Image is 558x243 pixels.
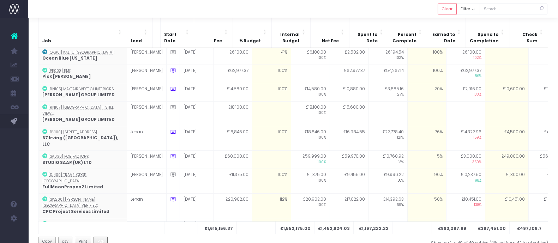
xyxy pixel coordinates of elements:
[48,50,114,55] abbr: [OK901] Kali u AR
[372,202,404,208] span: 69%
[291,169,330,194] td: £11,375.00
[330,101,368,126] td: £15,600.00
[372,55,404,61] span: 102%
[446,126,485,151] td: £14,322.96
[239,38,261,44] span: % Budget
[466,16,509,48] th: Spend to Completion: Activate to sort: Activate to sort: Activate to sort: Activate to sort: Acti...
[213,169,252,194] td: £11,375.00
[38,101,127,126] td: :
[127,46,166,65] td: [PERSON_NAME]
[213,101,252,126] td: £18,100.00
[407,126,446,151] td: 76%
[131,38,142,44] span: Lead
[368,151,407,169] td: £10,760.92
[480,4,547,14] input: Search...
[42,105,114,116] abbr: [RN107] Kwasen Village - Still Views
[446,83,485,101] td: £2,916.00
[407,65,446,83] td: 100%
[272,16,311,48] th: Internal Budget: Activate to sort: Activate to sort: Activate to sort: Activate to sort: Activate...
[38,218,127,243] td: :
[127,169,166,194] td: [PERSON_NAME]
[161,16,194,48] th: Start Date: Activate to sort: Activate to sort: Activate to sort: Activate to sort: Activate to s...
[485,126,528,151] td: £4,500.00
[38,151,127,169] td: :
[392,32,416,44] span: Percent Complete
[485,169,528,194] td: £1,300.00
[295,110,326,116] span: 100%
[48,86,114,92] abbr: [RN105] Mayfair West C1 Interiors
[322,38,338,44] span: Net Fee
[295,178,326,183] span: 100%
[372,160,404,165] span: 18%
[9,229,19,239] img: images/default_profile_image.png
[252,83,291,101] td: 100%
[295,135,326,140] span: 100%
[330,126,368,151] td: £16,984.55
[372,92,404,97] span: 27%
[252,169,291,194] td: 100%
[127,126,166,151] td: Jenan
[127,65,166,83] td: [PERSON_NAME]
[213,126,252,151] td: £18,846.00
[127,218,166,243] td: Jenan
[330,218,368,243] td: £30,000.00
[38,83,127,101] td: :
[427,16,466,48] th: Earned to Date: Activate to sort: Activate to sort: Activate to sort: Activate to sort: Activate ...
[295,160,326,165] span: 100%
[180,151,213,169] td: [DATE]
[450,55,481,61] span: 102%
[213,151,252,169] td: £60,000.00
[353,32,377,44] span: Spent to Date
[330,46,368,65] td: £2,502.00
[42,221,109,233] abbr: [SW201] Fleming Centre Illustrative
[407,83,446,101] td: 20%
[42,184,103,190] strong: FullMoonPropco2 Limited
[180,65,213,83] td: [DATE]
[180,101,213,126] td: [DATE]
[311,16,349,48] th: Net Fee: Activate to sort: Activate to sort: Activate to sort: Activate to sort: Activate to sort...
[470,222,509,234] th: £397,451.00
[127,151,166,169] td: [PERSON_NAME]
[291,126,330,151] td: £18,846.00
[485,83,528,101] td: £10,600.00
[127,193,166,218] td: Jenan
[314,222,353,234] th: £1,452,924.03
[38,16,127,48] th: Job: Activate to invert sorting: Activate to invert sorting: Activate to sort: Activate to sort: ...
[349,16,388,48] th: Spent to Date: Activate to sort: Activate to sort: Activate to sort: Activate to sort: Activate t...
[469,32,498,44] span: Spend to Completion
[446,151,485,169] td: £3,000.00
[164,32,183,44] span: Start Date
[431,32,455,44] span: Earned to Date
[180,169,213,194] td: [DATE]
[214,38,222,44] span: Fee
[42,135,118,147] strong: 67 Irving ([GEOGRAPHIC_DATA]), LLC
[450,92,481,97] span: 133%
[48,129,97,135] abbr: [RV100] 67 Irving Place
[368,46,407,65] td: £6,194.54
[388,16,427,48] th: Percent Complete: Activate to sort: Activate to sort: Activate to sort: Activate to sort: Activat...
[353,222,392,234] th: £1,167,222.22
[42,74,91,79] strong: Pick [PERSON_NAME]
[252,193,291,218] td: 112%
[291,151,330,169] td: £59,999.00
[450,202,481,208] span: 138%
[48,154,88,159] abbr: [SA030] PCB Factory
[213,218,252,243] td: £30,000.00
[407,46,446,65] td: 100%
[485,193,528,218] td: £10,451.00
[180,83,213,101] td: [DATE]
[330,169,368,194] td: £9,455.00
[509,222,548,234] th: £497,108.79
[372,135,404,140] span: 121%
[127,16,152,48] th: Lead: Activate to sort: Activate to sort: Activate to sort: Activate to sort: Activate to sort: A...
[450,160,481,165] span: 359%
[127,101,166,126] td: [PERSON_NAME]
[233,16,272,48] th: % Budget: Activate to sort: Activate to sort: Activate to sort: Activate to sort: Activate to sor...
[38,126,127,151] td: :
[252,65,291,83] td: 100%
[42,38,51,44] span: Job
[368,218,407,243] td: £126.66
[431,222,470,234] th: £993,087.89
[42,117,115,122] strong: [PERSON_NAME] GROUP LIMITED
[330,151,368,169] td: £59,970.08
